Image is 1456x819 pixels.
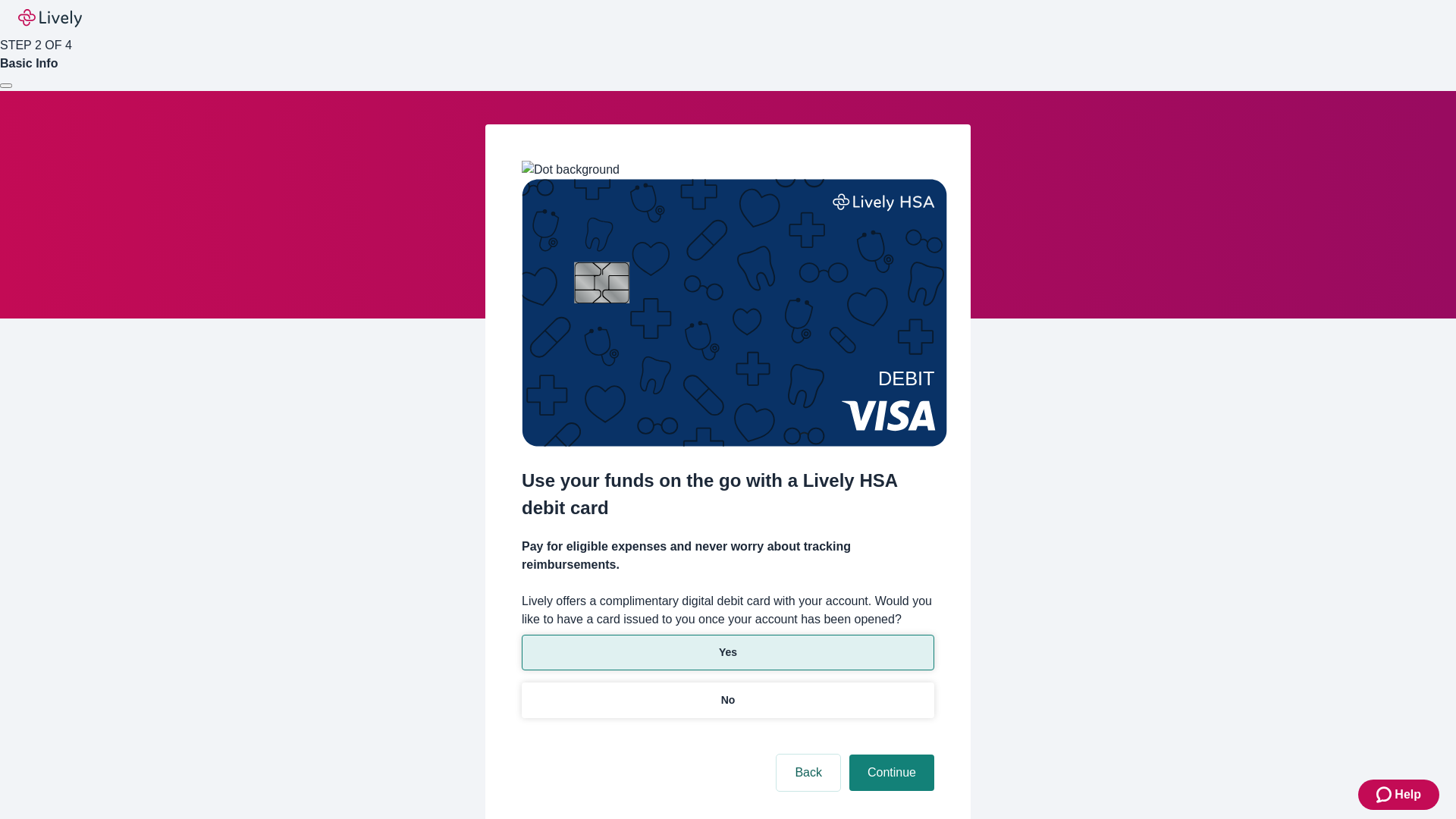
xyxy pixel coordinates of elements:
[719,645,737,661] p: Yes
[1358,780,1439,810] button: Zendesk support iconHelp
[522,179,947,447] img: Debit card
[721,692,736,708] p: No
[849,755,934,791] button: Continue
[522,467,934,522] h2: Use your funds on the go with a Lively HSA debit card
[18,9,82,27] img: Lively
[522,538,934,574] h4: Pay for eligible expenses and never worry about tracking reimbursements.
[522,592,934,629] label: Lively offers a complimentary digital debit card with your account. Would you like to have a card...
[522,635,934,670] button: Yes
[1395,786,1421,804] span: Help
[522,682,934,718] button: No
[522,161,620,179] img: Dot background
[777,755,840,791] button: Back
[1376,786,1395,804] svg: Zendesk support icon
